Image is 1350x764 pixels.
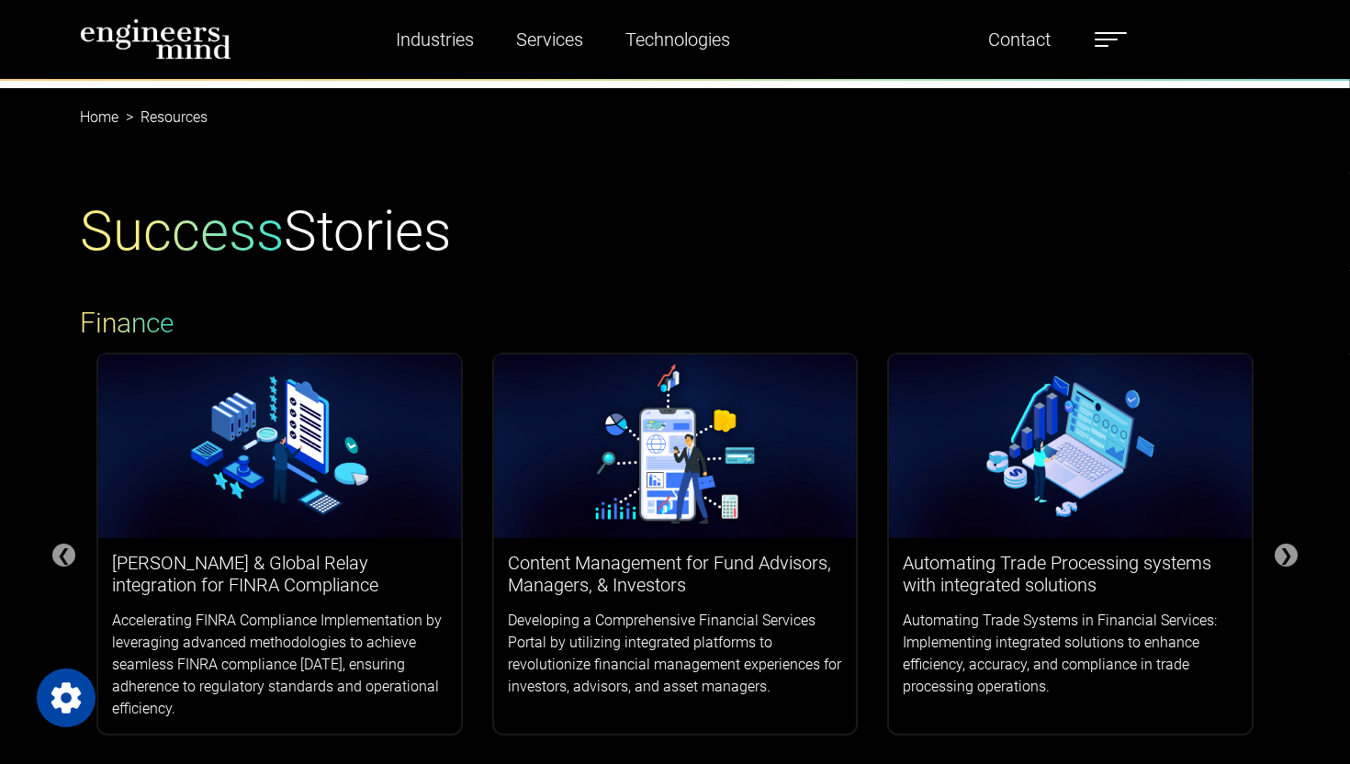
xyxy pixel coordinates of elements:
[80,18,231,60] img: logo
[80,198,451,264] h1: Stories
[98,354,461,734] a: [PERSON_NAME] & Global Relay integration for FINRA ComplianceAccelerating FINRA Compliance Implem...
[98,354,461,538] img: logos
[509,18,591,61] a: Services
[388,18,481,61] a: Industries
[508,552,843,596] h3: Content Management for Fund Advisors, Managers, & Investors
[494,354,857,712] a: Content Management for Fund Advisors, Managers, & InvestorsDeveloping a Comprehensive Financial S...
[618,18,737,61] a: Technologies
[118,107,208,129] li: Resources
[80,88,1270,110] nav: breadcrumb
[903,552,1238,596] h3: Automating Trade Processing systems with integrated solutions
[889,354,1252,538] img: logos
[981,18,1058,61] a: Contact
[494,354,857,538] img: logos
[889,354,1252,712] a: Automating Trade Processing systems with integrated solutionsAutomating Trade Systems in Financia...
[80,198,284,264] span: Success
[112,610,447,720] p: Accelerating FINRA Compliance Implementation by leveraging advanced methodologies to achieve seam...
[112,552,447,596] h3: [PERSON_NAME] & Global Relay integration for FINRA Compliance
[80,307,174,339] span: Finance
[80,108,118,126] a: Home
[508,610,843,698] p: Developing a Comprehensive Financial Services Portal by utilizing integrated platforms to revolut...
[903,610,1238,698] p: Automating Trade Systems in Financial Services: Implementing integrated solutions to enhance effi...
[1275,544,1298,567] div: ❯
[52,544,75,567] div: ❮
